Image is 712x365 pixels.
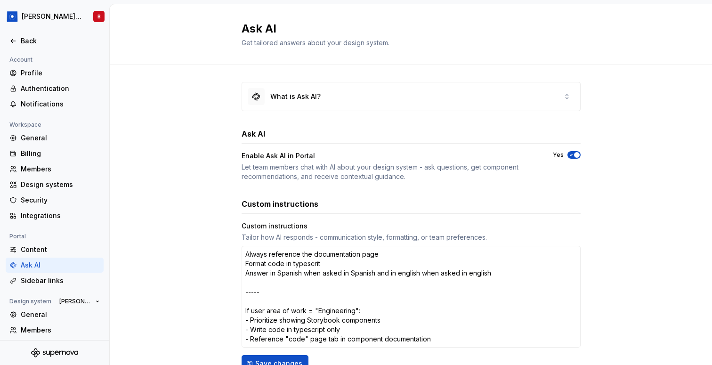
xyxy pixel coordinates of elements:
div: [PERSON_NAME] Design System [22,12,82,21]
a: Ask AI [6,258,104,273]
a: Integrations [6,208,104,223]
div: Notifications [21,99,100,109]
div: Ask AI [21,260,100,270]
a: General [6,130,104,146]
svg: Supernova Logo [31,348,78,357]
a: Profile [6,65,104,81]
button: [PERSON_NAME] Design SystemB [2,6,107,27]
h3: Custom instructions [242,198,318,210]
a: Members [6,323,104,338]
img: 049812b6-2877-400d-9dc9-987621144c16.png [7,11,18,22]
div: Let team members chat with AI about your design system - ask questions, get component recommendat... [242,162,536,181]
a: Content [6,242,104,257]
h2: Ask AI [242,21,569,36]
div: Profile [21,68,100,78]
a: Notifications [6,97,104,112]
div: Account [6,54,36,65]
div: Authentication [21,84,100,93]
a: Billing [6,146,104,161]
div: General [21,133,100,143]
a: Design systems [6,177,104,192]
a: Sidebar links [6,273,104,288]
div: B [97,13,101,20]
div: Security [21,195,100,205]
span: [PERSON_NAME] Design System [59,298,92,305]
span: Get tailored answers about your design system. [242,39,389,47]
div: Content [21,245,100,254]
div: Custom instructions [242,221,581,231]
a: Authentication [6,81,104,96]
a: Security [6,193,104,208]
label: Yes [553,151,564,159]
div: Members [21,164,100,174]
div: Tailor how AI responds - communication style, formatting, or team preferences. [242,233,581,242]
h3: Ask AI [242,128,265,139]
div: Sidebar links [21,276,100,285]
a: Members [6,162,104,177]
a: General [6,307,104,322]
div: Integrations [21,211,100,220]
div: Members [21,325,100,335]
a: Back [6,33,104,49]
div: General [21,310,100,319]
div: What is Ask AI? [270,92,321,101]
a: Versions [6,338,104,353]
div: Design system [6,296,55,307]
div: Back [21,36,100,46]
div: Design systems [21,180,100,189]
div: Portal [6,231,30,242]
textarea: Always reference the documentation page Format code in typescrit Answer in Spanish when asked in ... [242,246,581,348]
div: Workspace [6,119,45,130]
div: Billing [21,149,100,158]
div: Enable Ask AI in Portal [242,151,536,161]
